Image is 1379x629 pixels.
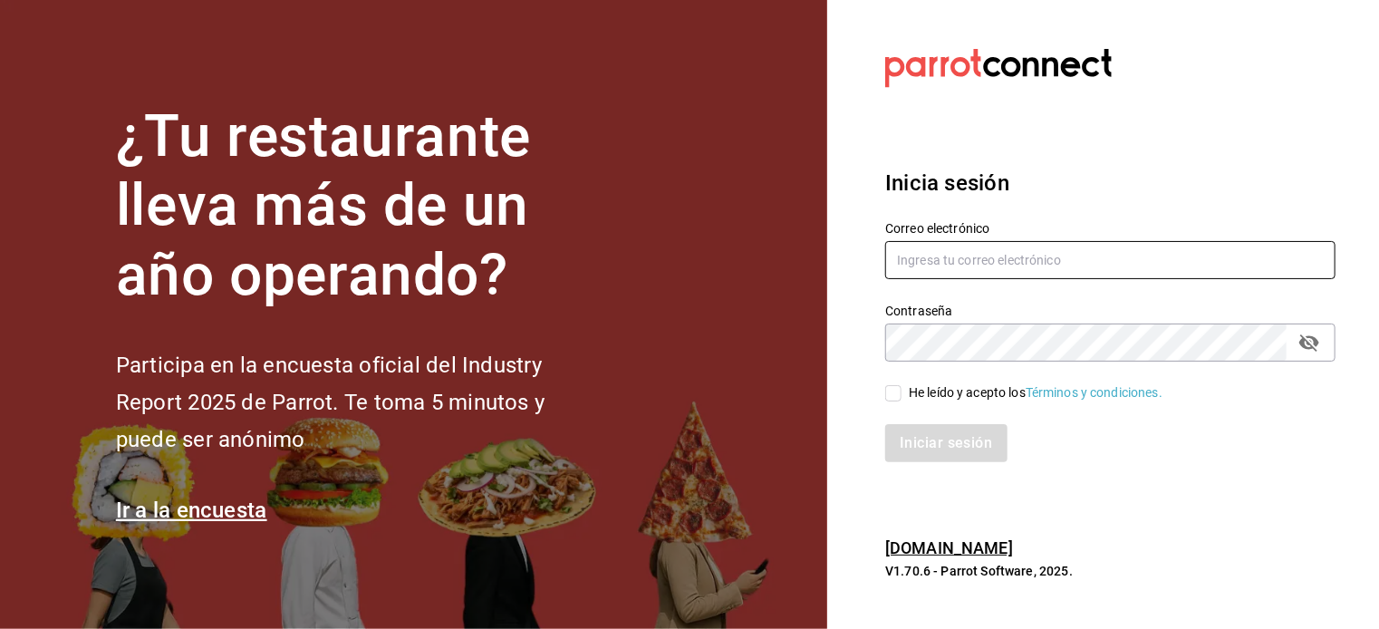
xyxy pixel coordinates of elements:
label: Correo electrónico [885,222,1336,235]
h1: ¿Tu restaurante lleva más de un año operando? [116,102,605,311]
p: V1.70.6 - Parrot Software, 2025. [885,562,1336,580]
a: [DOMAIN_NAME] [885,538,1013,557]
h3: Inicia sesión [885,167,1336,199]
input: Ingresa tu correo electrónico [885,241,1336,279]
a: Términos y condiciones. [1026,385,1162,400]
button: passwordField [1294,327,1325,358]
h2: Participa en la encuesta oficial del Industry Report 2025 de Parrot. Te toma 5 minutos y puede se... [116,347,605,458]
a: Ir a la encuesta [116,498,267,523]
label: Contraseña [885,305,1336,317]
div: He leído y acepto los [909,383,1162,402]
